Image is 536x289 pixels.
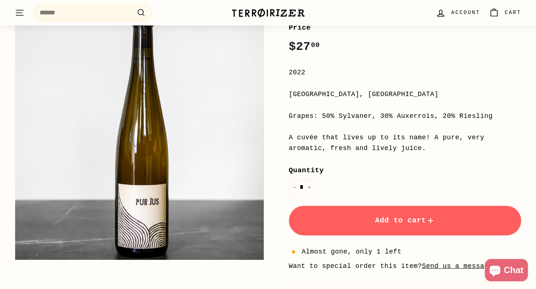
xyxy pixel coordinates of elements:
[289,67,522,78] div: 2022
[289,40,320,54] span: $27
[302,246,402,257] span: Almost gone, only 1 left
[289,132,522,154] div: A cuvée that lives up to its name! A pure, very aromatic, fresh and lively juice.
[431,2,485,24] a: Account
[289,22,522,33] label: Price
[304,180,315,195] button: Increase item quantity by one
[289,180,300,195] button: Reduce item quantity by one
[451,8,480,17] span: Account
[289,165,522,176] label: Quantity
[289,206,522,235] button: Add to cart
[375,216,435,225] span: Add to cart
[505,8,521,17] span: Cart
[289,180,315,195] input: quantity
[485,2,526,24] a: Cart
[483,259,530,283] inbox-online-store-chat: Shopify online store chat
[311,41,320,49] sup: 00
[422,262,493,270] a: Send us a message
[289,89,522,100] div: [GEOGRAPHIC_DATA], [GEOGRAPHIC_DATA]
[289,111,522,122] div: Grapes: 50% Sylvaner, 30% Auxerrois, 20% Riesling
[289,261,522,272] li: Want to special order this item?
